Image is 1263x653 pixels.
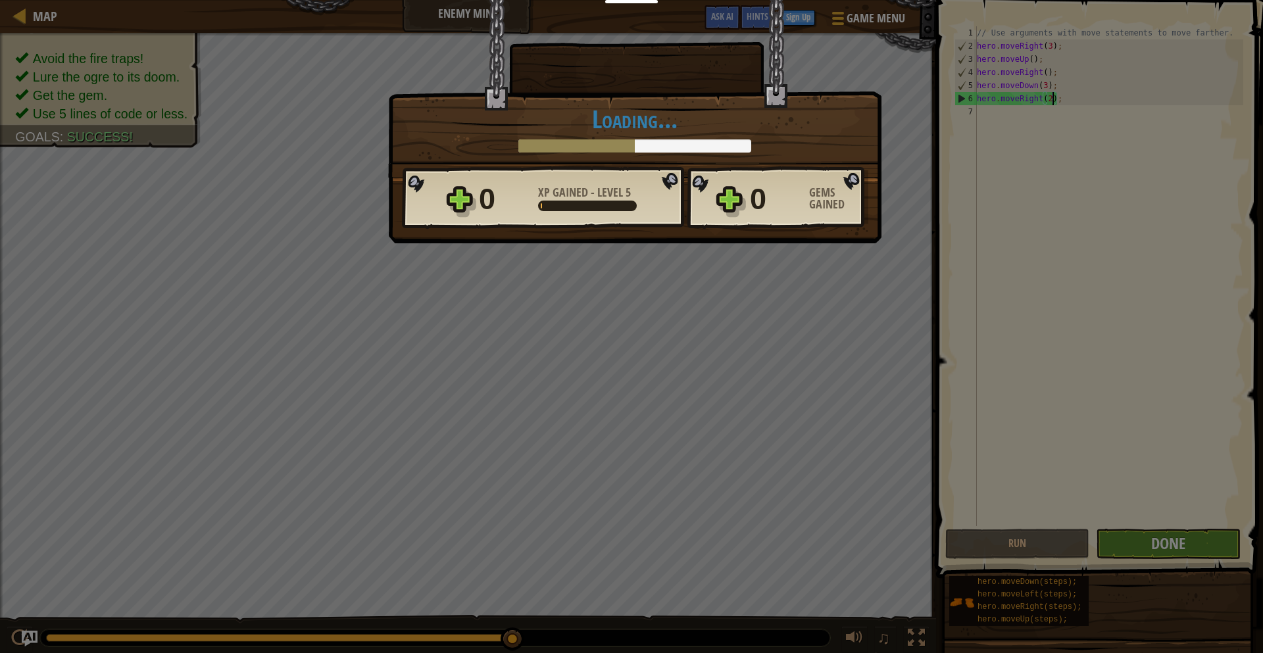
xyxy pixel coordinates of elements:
[626,184,631,201] span: 5
[538,187,631,199] div: -
[809,187,868,210] div: Gems Gained
[538,184,591,201] span: XP Gained
[402,105,868,133] h1: Loading...
[750,178,801,220] div: 0
[479,178,530,220] div: 0
[595,184,626,201] span: Level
